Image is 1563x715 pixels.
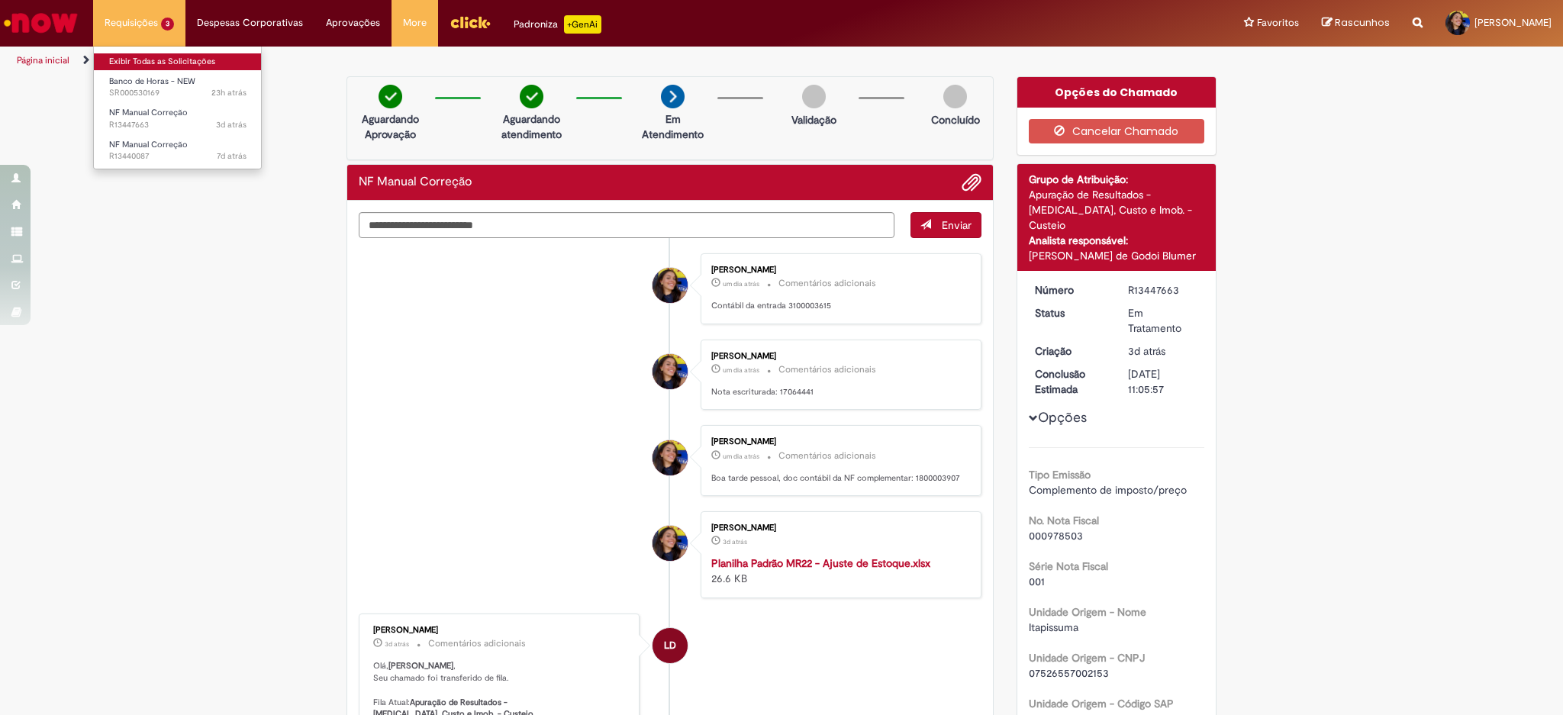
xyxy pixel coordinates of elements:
[661,85,685,108] img: arrow-next.png
[105,15,158,31] span: Requisições
[450,11,491,34] img: click_logo_yellow_360x200.png
[1029,575,1045,588] span: 001
[94,73,262,101] a: Aberto SR000530169 : Banco de Horas - NEW
[1029,514,1099,527] b: No. Nota Fiscal
[1029,233,1205,248] div: Analista responsável:
[723,279,759,288] time: 27/08/2025 17:35:08
[1023,282,1117,298] dt: Número
[161,18,174,31] span: 3
[109,150,247,163] span: R13440087
[778,277,876,290] small: Comentários adicionais
[217,150,247,162] span: 7d atrás
[636,111,710,142] p: Em Atendimento
[653,628,688,663] div: Larissa Davide
[353,111,427,142] p: Aguardando Aprovação
[1029,172,1205,187] div: Grupo de Atribuição:
[1017,77,1217,108] div: Opções do Chamado
[723,537,747,546] span: 3d atrás
[94,53,262,70] a: Exibir Todas as Solicitações
[2,8,80,38] img: ServiceNow
[514,15,601,34] div: Padroniza
[109,119,247,131] span: R13447663
[711,266,965,275] div: [PERSON_NAME]
[385,639,409,649] span: 3d atrás
[1474,16,1552,29] span: [PERSON_NAME]
[373,626,627,635] div: [PERSON_NAME]
[778,449,876,462] small: Comentários adicionais
[1128,305,1199,336] div: Em Tratamento
[1128,343,1199,359] div: 26/08/2025 11:05:53
[385,639,409,649] time: 26/08/2025 11:57:24
[326,15,380,31] span: Aprovações
[711,523,965,533] div: [PERSON_NAME]
[520,85,543,108] img: check-circle-green.png
[711,300,965,312] p: Contábil da entrada 3100003615
[1322,16,1390,31] a: Rascunhos
[1029,119,1205,143] button: Cancelar Chamado
[1257,15,1299,31] span: Favoritos
[379,85,402,108] img: check-circle-green.png
[1029,697,1174,710] b: Unidade Origem - Código SAP
[711,352,965,361] div: [PERSON_NAME]
[1128,344,1165,358] span: 3d atrás
[664,627,676,664] span: LD
[723,537,747,546] time: 26/08/2025 12:05:57
[653,440,688,475] div: Barbara Luiza de Oliveira Ferreira
[359,176,472,189] h2: NF Manual Correção Histórico de tíquete
[93,46,262,169] ul: Requisições
[723,452,759,461] time: 27/08/2025 15:14:42
[1029,666,1109,680] span: 07526557002153
[1029,620,1078,634] span: Itapissuma
[1029,483,1187,497] span: Complemento de imposto/preço
[109,139,188,150] span: NF Manual Correção
[403,15,427,31] span: More
[216,119,247,130] time: 26/08/2025 11:05:55
[723,366,759,375] time: 27/08/2025 17:34:35
[962,172,981,192] button: Adicionar anexos
[723,279,759,288] span: um dia atrás
[495,111,569,142] p: Aguardando atendimento
[109,76,195,87] span: Banco de Horas - NEW
[931,112,980,127] p: Concluído
[1029,559,1108,573] b: Série Nota Fiscal
[723,366,759,375] span: um dia atrás
[1029,248,1205,263] div: [PERSON_NAME] de Godoi Blumer
[1128,366,1199,397] div: [DATE] 11:05:57
[1029,605,1146,619] b: Unidade Origem - Nome
[711,386,965,398] p: Nota escriturada: 17064441
[653,354,688,389] div: Barbara Luiza de Oliveira Ferreira
[943,85,967,108] img: img-circle-grey.png
[711,556,930,570] a: Planilha Padrão MR22 - Ajuste de Estoque.xlsx
[211,87,247,98] span: 23h atrás
[653,268,688,303] div: Barbara Luiza de Oliveira Ferreira
[564,15,601,34] p: +GenAi
[711,437,965,446] div: [PERSON_NAME]
[11,47,1030,75] ul: Trilhas de página
[1335,15,1390,30] span: Rascunhos
[791,112,836,127] p: Validação
[711,556,965,586] div: 26.6 KB
[1029,468,1091,481] b: Tipo Emissão
[1029,187,1205,233] div: Apuração de Resultados - [MEDICAL_DATA], Custo e Imob. - Custeio
[359,212,894,238] textarea: Digite sua mensagem aqui...
[17,54,69,66] a: Página inicial
[109,87,247,99] span: SR000530169
[942,218,972,232] span: Enviar
[197,15,303,31] span: Despesas Corporativas
[94,105,262,133] a: Aberto R13447663 : NF Manual Correção
[1128,282,1199,298] div: R13447663
[94,137,262,165] a: Aberto R13440087 : NF Manual Correção
[217,150,247,162] time: 22/08/2025 14:17:41
[1029,529,1083,543] span: 000978503
[778,363,876,376] small: Comentários adicionais
[723,452,759,461] span: um dia atrás
[653,526,688,561] div: Barbara Luiza de Oliveira Ferreira
[1023,305,1117,320] dt: Status
[1029,651,1145,665] b: Unidade Origem - CNPJ
[1023,343,1117,359] dt: Criação
[1023,366,1117,397] dt: Conclusão Estimada
[802,85,826,108] img: img-circle-grey.png
[388,660,453,672] b: [PERSON_NAME]
[1128,344,1165,358] time: 26/08/2025 11:05:53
